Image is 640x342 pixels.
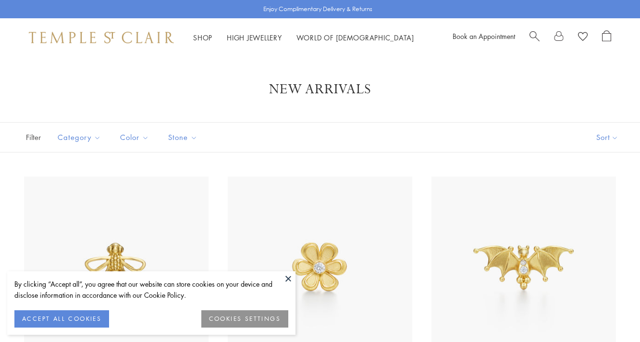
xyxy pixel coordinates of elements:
[193,32,414,44] nav: Main navigation
[29,32,174,43] img: Temple St. Clair
[602,30,611,45] a: Open Shopping Bag
[163,131,205,143] span: Stone
[53,131,108,143] span: Category
[227,33,282,42] a: High JewelleryHigh Jewellery
[14,279,288,301] div: By clicking “Accept all”, you agree that our website can store cookies on your device and disclos...
[296,33,414,42] a: World of [DEMOGRAPHIC_DATA]World of [DEMOGRAPHIC_DATA]
[529,30,540,45] a: Search
[113,127,156,148] button: Color
[115,131,156,143] span: Color
[50,127,108,148] button: Category
[161,127,205,148] button: Stone
[38,81,602,98] h1: New Arrivals
[453,31,515,41] a: Book an Appointment
[575,123,640,152] button: Show sort by
[14,310,109,328] button: ACCEPT ALL COOKIES
[201,310,288,328] button: COOKIES SETTINGS
[263,4,372,14] p: Enjoy Complimentary Delivery & Returns
[578,30,588,45] a: View Wishlist
[193,33,212,42] a: ShopShop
